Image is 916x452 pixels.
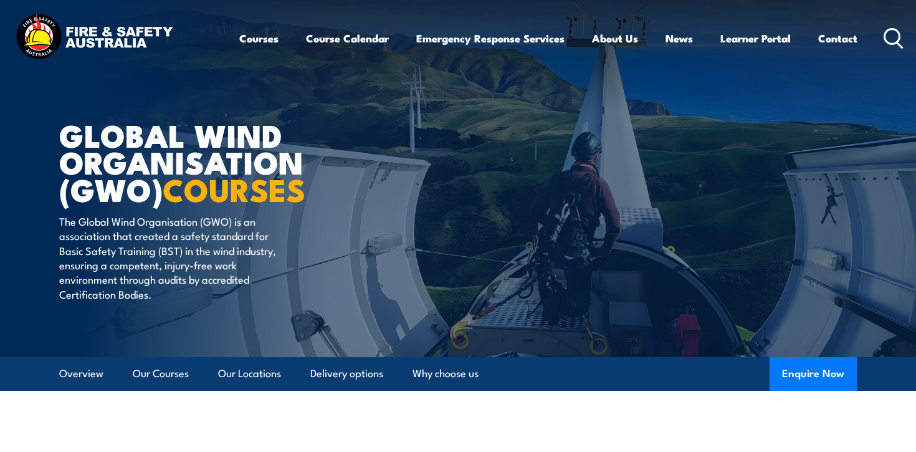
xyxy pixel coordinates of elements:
a: Overview [59,357,103,390]
h1: Global Wind Organisation (GWO) [59,121,367,202]
a: Courses [239,22,279,55]
a: News [666,22,693,55]
a: Our Courses [133,357,189,390]
a: Delivery options [310,357,383,390]
strong: COURSES [163,165,305,213]
button: Enquire Now [770,357,857,391]
a: Emergency Response Services [416,22,565,55]
a: Why choose us [413,357,479,390]
a: About Us [592,22,638,55]
a: Contact [818,22,857,55]
a: Learner Portal [720,22,791,55]
a: Our Locations [218,357,281,390]
a: Course Calendar [306,22,389,55]
p: The Global Wind Organisation (GWO) is an association that created a safety standard for Basic Saf... [59,214,287,301]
